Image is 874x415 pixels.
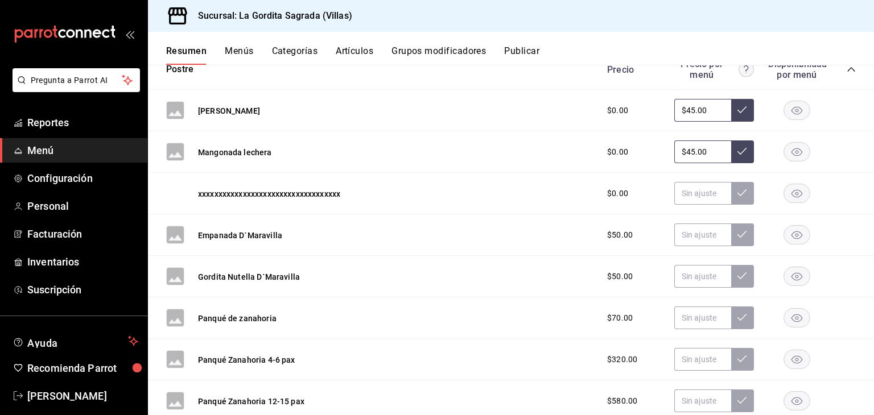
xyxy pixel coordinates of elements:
[166,63,193,76] button: Postre
[166,45,874,65] div: navigation tabs
[27,198,138,214] span: Personal
[674,348,731,371] input: Sin ajuste
[27,360,138,376] span: Recomienda Parrot
[674,99,731,122] input: Sin ajuste
[607,105,628,117] span: $0.00
[847,65,856,74] button: collapse-category-row
[198,188,340,200] button: xxxxxxxxxxxxxxxxxxxxxxxxxxxxxxxxxxx
[166,45,207,65] button: Resumen
[27,115,138,130] span: Reportes
[198,271,300,283] button: Gordita Nutella D´Maravilla
[13,68,140,92] button: Pregunta a Parrot AI
[674,223,731,246] input: Sin ajuste
[674,59,754,80] div: Precio por menú
[27,226,138,242] span: Facturación
[189,9,352,23] h3: Sucursal: La Gordita Sagrada (Villas)
[607,188,628,200] span: $0.00
[768,59,825,80] div: Disponibilidad por menú
[674,265,731,288] input: Sin ajuste
[31,74,122,86] span: Pregunta a Parrot AI
[125,30,134,39] button: open_drawer_menu
[198,230,282,241] button: Empanada D´Maravilla
[27,334,123,348] span: Ayuda
[336,45,373,65] button: Artículos
[674,389,731,412] input: Sin ajuste
[27,254,138,269] span: Inventarios
[391,45,486,65] button: Grupos modificadores
[225,45,253,65] button: Menús
[674,182,731,205] input: Sin ajuste
[8,82,140,94] a: Pregunta a Parrot AI
[198,313,277,324] button: Panqué de zanahoria
[198,396,304,407] button: Panqué Zanahoria 12-15 pax
[27,282,138,297] span: Suscripción
[607,395,637,407] span: $580.00
[607,146,628,158] span: $0.00
[607,271,633,283] span: $50.00
[596,64,669,75] div: Precio
[198,354,295,366] button: Panqué Zanahoria 4-6 pax
[674,306,731,329] input: Sin ajuste
[607,229,633,241] span: $50.00
[272,45,318,65] button: Categorías
[607,354,637,366] span: $320.00
[198,147,272,158] button: Mangonada lechera
[504,45,539,65] button: Publicar
[198,105,260,117] button: [PERSON_NAME]
[27,143,138,158] span: Menú
[27,171,138,186] span: Configuración
[27,388,138,404] span: [PERSON_NAME]
[607,312,633,324] span: $70.00
[674,140,731,163] input: Sin ajuste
